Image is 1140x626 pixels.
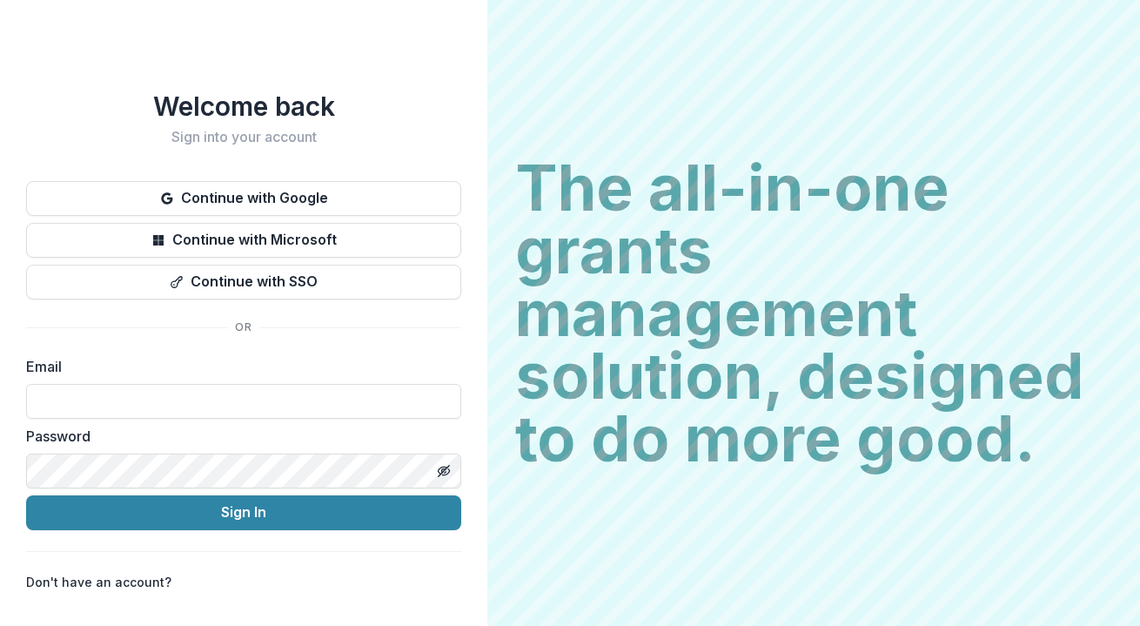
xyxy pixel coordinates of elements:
[26,223,461,258] button: Continue with Microsoft
[26,129,461,145] h2: Sign into your account
[26,356,451,377] label: Email
[26,181,461,216] button: Continue with Google
[26,91,461,122] h1: Welcome back
[26,426,451,447] label: Password
[26,265,461,300] button: Continue with SSO
[26,573,171,591] p: Don't have an account?
[430,457,458,485] button: Toggle password visibility
[26,495,461,530] button: Sign In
